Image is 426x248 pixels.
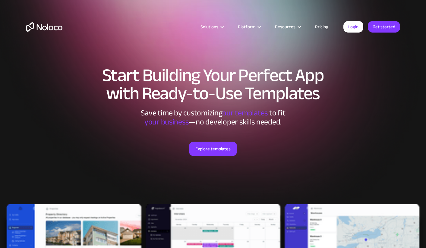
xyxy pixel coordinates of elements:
[144,115,189,129] span: your business
[193,23,230,31] div: Solutions
[26,66,400,102] h1: Start Building Your Perfect App with Ready-to-Use Templates
[123,108,304,127] div: Save time by customizing to fit ‍ —no developer skills needed.
[230,23,267,31] div: Platform
[267,23,308,31] div: Resources
[275,23,295,31] div: Resources
[238,23,255,31] div: Platform
[189,142,237,156] a: Explore templates
[200,23,218,31] div: Solutions
[368,21,400,33] a: Get started
[343,21,363,33] a: Login
[308,23,336,31] a: Pricing
[26,22,62,32] a: home
[222,105,268,120] span: our templates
